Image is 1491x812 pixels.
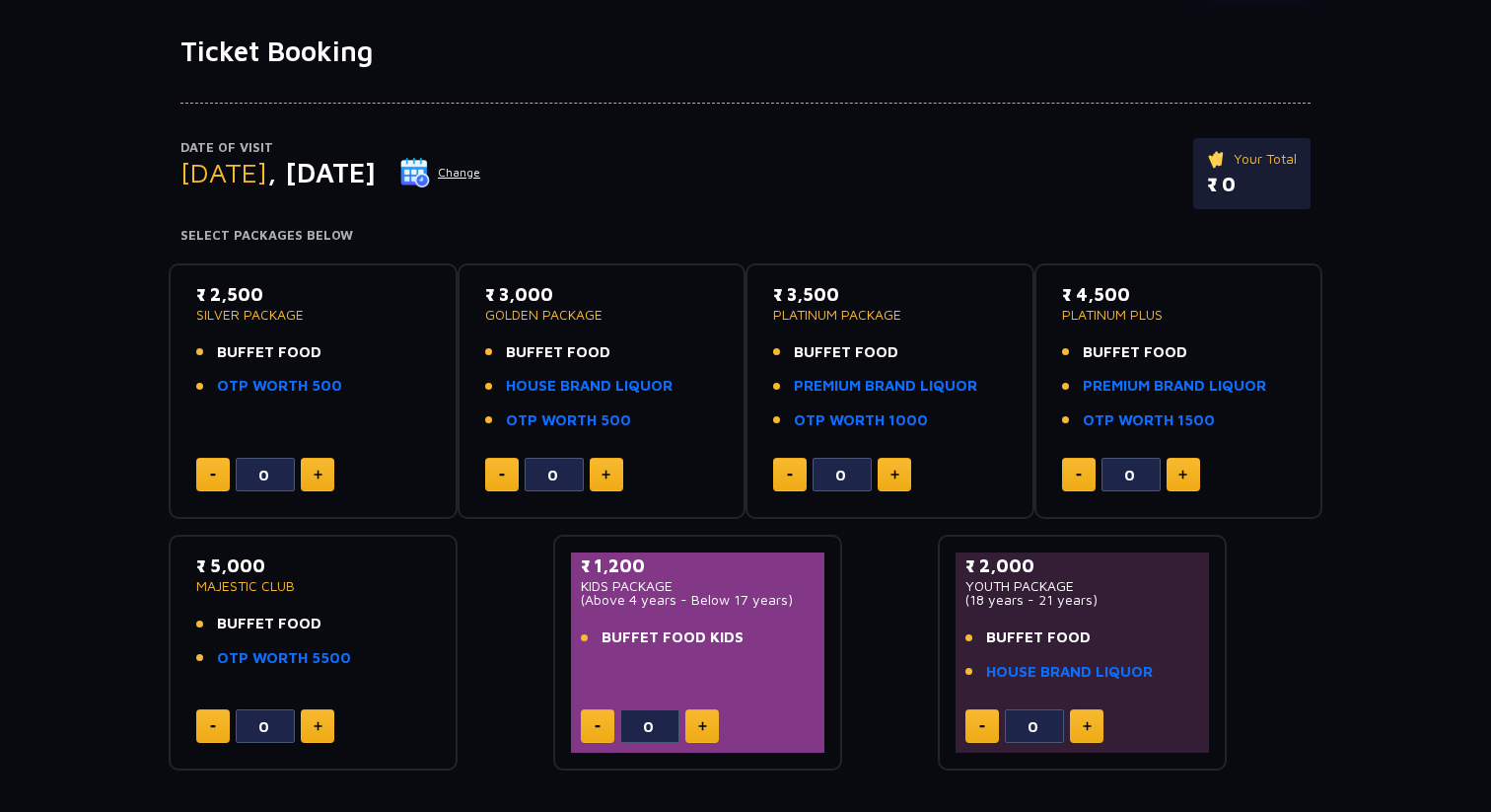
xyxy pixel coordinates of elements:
[698,721,707,731] img: plus
[210,725,216,728] img: minus
[986,661,1153,684] a: HOUSE BRAND LIQUOR
[314,470,322,480] img: plus
[180,138,481,158] p: Date of Visit
[314,721,322,731] img: plus
[965,593,1199,607] p: (18 years - 21 years)
[965,579,1199,593] p: YOUTH PACKAGE
[485,308,719,322] p: GOLDEN PACKAGE
[210,474,216,477] img: minus
[1083,341,1187,364] span: BUFFET FOOD
[217,341,321,364] span: BUFFET FOOD
[1083,721,1092,731] img: plus
[794,409,928,432] a: OTP WORTH 1000
[890,470,899,480] img: plus
[217,613,321,635] span: BUFFET FOOD
[602,627,744,649] span: BUFFET FOOD KIDS
[979,725,985,728] img: minus
[602,470,610,480] img: plus
[794,375,977,398] a: PREMIUM BRAND LIQUOR
[595,725,601,728] img: minus
[196,308,430,322] p: SILVER PACKAGE
[581,593,815,607] p: (Above 4 years - Below 17 years)
[267,156,376,188] span: , [DATE]
[180,228,1311,244] h4: Select Packages Below
[1083,375,1266,398] a: PREMIUM BRAND LIQUOR
[1207,148,1228,170] img: ticket
[986,627,1091,649] span: BUFFET FOOD
[773,281,1007,308] p: ₹ 3,500
[581,553,815,579] p: ₹ 1,200
[506,375,673,398] a: HOUSE BRAND LIQUOR
[180,35,1311,68] h1: Ticket Booking
[196,579,430,593] p: MAJESTIC CLUB
[196,281,430,308] p: ₹ 2,500
[485,281,719,308] p: ₹ 3,000
[1062,308,1296,322] p: PLATINUM PLUS
[787,474,793,477] img: minus
[1207,148,1297,170] p: Your Total
[581,579,815,593] p: KIDS PACKAGE
[1083,409,1215,432] a: OTP WORTH 1500
[217,647,351,670] a: OTP WORTH 5500
[1062,281,1296,308] p: ₹ 4,500
[794,341,898,364] span: BUFFET FOOD
[965,553,1199,579] p: ₹ 2,000
[499,474,505,477] img: minus
[196,553,430,579] p: ₹ 5,000
[180,156,267,188] span: [DATE]
[506,409,631,432] a: OTP WORTH 500
[399,157,481,188] button: Change
[217,375,342,398] a: OTP WORTH 500
[773,308,1007,322] p: PLATINUM PACKAGE
[506,341,610,364] span: BUFFET FOOD
[1178,470,1187,480] img: plus
[1207,170,1297,199] p: ₹ 0
[1076,474,1082,477] img: minus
